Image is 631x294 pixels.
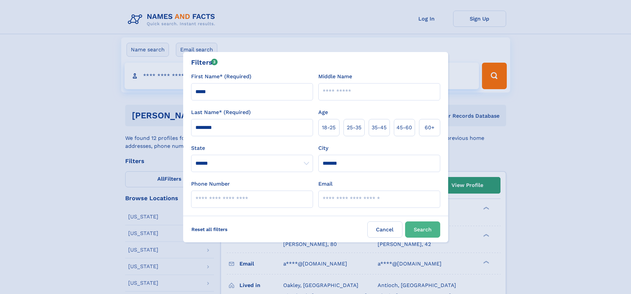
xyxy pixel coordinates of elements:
span: 60+ [425,124,435,132]
label: Last Name* (Required) [191,108,251,116]
label: Age [318,108,328,116]
span: 25‑35 [347,124,361,132]
label: Phone Number [191,180,230,188]
span: 35‑45 [372,124,387,132]
div: Filters [191,57,218,67]
label: Email [318,180,333,188]
label: City [318,144,328,152]
button: Search [405,221,440,238]
label: First Name* (Required) [191,73,251,81]
label: Reset all filters [187,221,232,237]
label: State [191,144,313,152]
label: Middle Name [318,73,352,81]
span: 18‑25 [322,124,336,132]
label: Cancel [367,221,402,238]
span: 45‑60 [396,124,412,132]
